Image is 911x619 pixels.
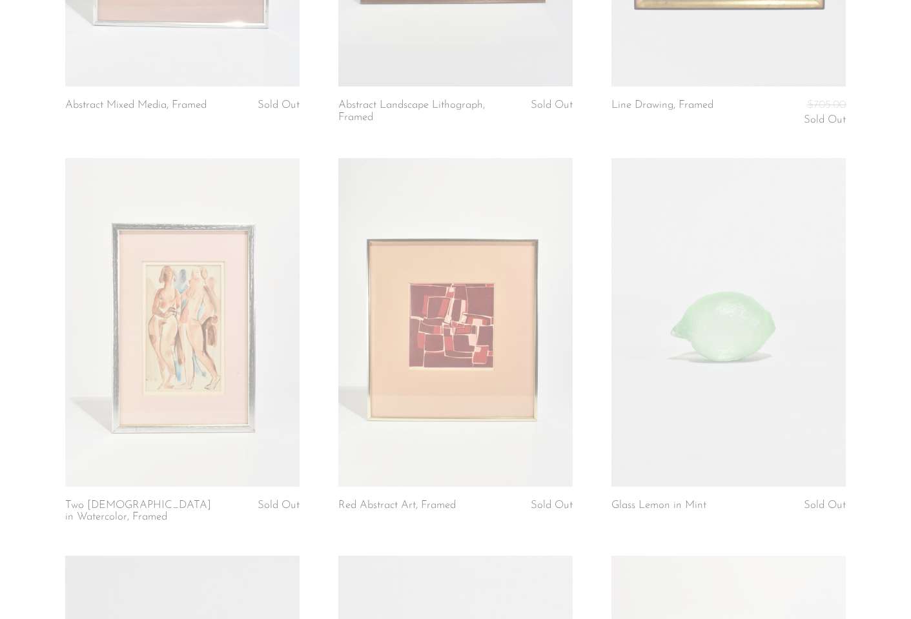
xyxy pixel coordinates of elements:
span: $705.00 [807,99,846,110]
span: Sold Out [804,114,846,125]
a: Abstract Mixed Media, Framed [65,99,207,111]
a: Abstract Landscape Lithograph, Framed [338,99,495,123]
span: Sold Out [531,99,573,110]
a: Glass Lemon in Mint [611,500,706,511]
span: Sold Out [258,99,300,110]
a: Two [DEMOGRAPHIC_DATA] in Watercolor, Framed [65,500,221,523]
a: Red Abstract Art, Framed [338,500,456,511]
a: Line Drawing, Framed [611,99,713,126]
span: Sold Out [531,500,573,511]
span: Sold Out [804,500,846,511]
span: Sold Out [258,500,300,511]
